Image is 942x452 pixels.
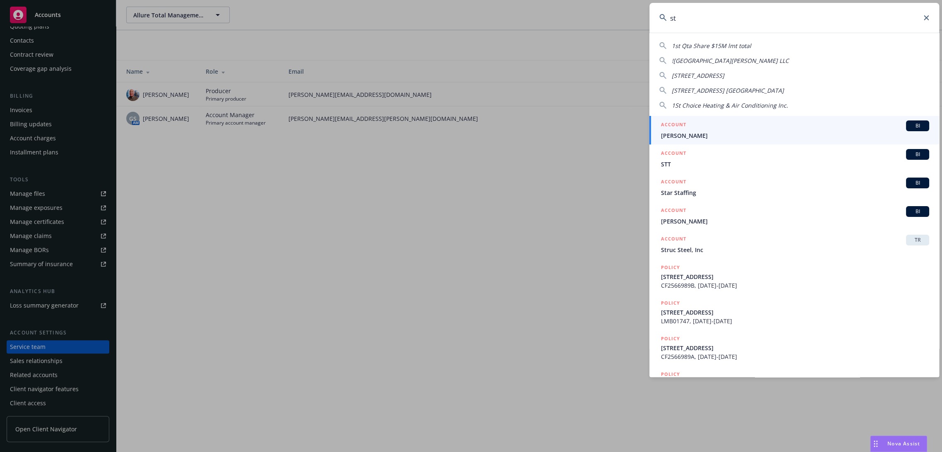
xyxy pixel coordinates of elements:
[661,235,686,245] h5: ACCOUNT
[661,272,929,281] span: [STREET_ADDRESS]
[661,334,680,343] h5: POLICY
[672,87,784,94] span: [STREET_ADDRESS] [GEOGRAPHIC_DATA]
[661,263,680,272] h5: POLICY
[887,440,920,447] span: Nova Assist
[661,178,686,188] h5: ACCOUNT
[649,259,939,294] a: POLICY[STREET_ADDRESS]CF2566989B, [DATE]-[DATE]
[649,173,939,202] a: ACCOUNTBIStar Staffing
[661,281,929,290] span: CF2566989B, [DATE]-[DATE]
[909,236,926,244] span: TR
[649,230,939,259] a: ACCOUNTTRStruc Steel, Inc
[909,122,926,130] span: BI
[661,344,929,352] span: [STREET_ADDRESS]
[661,370,680,378] h5: POLICY
[672,72,724,79] span: [STREET_ADDRESS]
[661,308,929,317] span: [STREET_ADDRESS]
[649,365,939,401] a: POLICY
[909,208,926,215] span: BI
[870,435,927,452] button: Nova Assist
[661,160,929,168] span: STT
[661,352,929,361] span: CF2566989A, [DATE]-[DATE]
[672,42,751,50] span: 1st Qta Share $15M lmt total
[661,206,686,216] h5: ACCOUNT
[661,217,929,226] span: [PERSON_NAME]
[661,131,929,140] span: [PERSON_NAME]
[661,120,686,130] h5: ACCOUNT
[649,330,939,365] a: POLICY[STREET_ADDRESS]CF2566989A, [DATE]-[DATE]
[909,151,926,158] span: BI
[649,202,939,230] a: ACCOUNTBI[PERSON_NAME]
[649,294,939,330] a: POLICY[STREET_ADDRESS]LMB01747, [DATE]-[DATE]
[661,317,929,325] span: LMB01747, [DATE]-[DATE]
[672,57,789,65] span: ![GEOGRAPHIC_DATA][PERSON_NAME] LLC
[672,101,788,109] span: 1St Choice Heating & Air Conditioning Inc.
[649,116,939,144] a: ACCOUNTBI[PERSON_NAME]
[661,245,929,254] span: Struc Steel, Inc
[649,144,939,173] a: ACCOUNTBISTT
[870,436,881,452] div: Drag to move
[661,149,686,159] h5: ACCOUNT
[661,188,929,197] span: Star Staffing
[649,3,939,33] input: Search...
[909,179,926,187] span: BI
[661,299,680,307] h5: POLICY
